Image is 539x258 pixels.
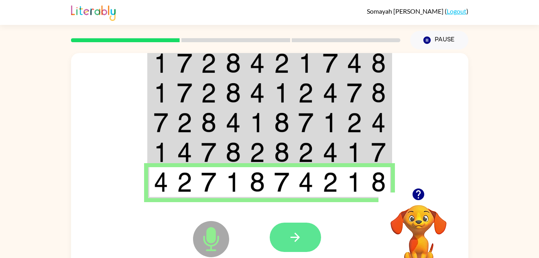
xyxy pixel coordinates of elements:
img: 2 [250,142,265,162]
img: 4 [250,83,265,103]
img: 7 [154,113,168,133]
img: 2 [347,113,362,133]
img: 8 [226,142,241,162]
img: 4 [177,142,192,162]
img: 1 [323,113,338,133]
img: 4 [323,142,338,162]
img: 7 [201,142,216,162]
img: 1 [250,113,265,133]
img: 1 [347,172,362,192]
img: 4 [250,53,265,73]
img: 8 [274,142,289,162]
img: 2 [201,53,216,73]
img: 7 [201,172,216,192]
span: Somayah [PERSON_NAME] [367,7,445,15]
button: Pause [410,31,468,49]
a: Logout [447,7,466,15]
img: 1 [274,83,289,103]
img: 4 [298,172,313,192]
img: 7 [323,53,338,73]
img: 8 [201,113,216,133]
img: 7 [177,53,192,73]
img: 4 [347,53,362,73]
img: 4 [323,83,338,103]
img: 8 [226,53,241,73]
img: 2 [177,113,192,133]
img: 7 [274,172,289,192]
img: 2 [177,172,192,192]
img: 4 [371,113,386,133]
img: 8 [371,53,386,73]
img: 1 [154,142,168,162]
img: 2 [201,83,216,103]
img: 1 [154,83,168,103]
img: 1 [298,53,313,73]
div: ( ) [367,7,468,15]
img: 4 [154,172,168,192]
img: 1 [226,172,241,192]
img: 8 [371,83,386,103]
img: 8 [371,172,386,192]
img: 2 [323,172,338,192]
img: 2 [274,53,289,73]
img: 4 [226,113,241,133]
img: 7 [177,83,192,103]
img: 7 [371,142,386,162]
img: 8 [274,113,289,133]
img: 8 [226,83,241,103]
img: Literably [71,3,116,21]
img: 1 [347,142,362,162]
img: 7 [347,83,362,103]
img: 8 [250,172,265,192]
img: 1 [154,53,168,73]
img: 2 [298,83,313,103]
img: 2 [298,142,313,162]
img: 7 [298,113,313,133]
